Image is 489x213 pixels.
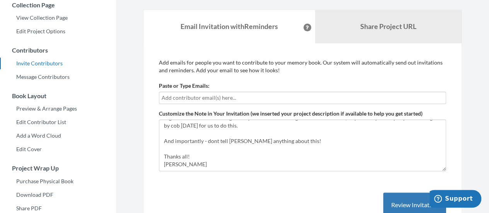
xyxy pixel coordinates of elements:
h3: Contributors [0,47,116,54]
input: Add contributor email(s) here... [162,94,443,102]
h3: Book Layout [0,92,116,99]
label: Paste or Type Emails: [159,82,210,90]
b: Share Project URL [360,22,416,31]
h3: Project Wrap Up [0,165,116,172]
label: Customize the Note in Your Invitation (we inserted your project description if available to help ... [159,110,423,118]
strong: Email Invitation with Reminders [181,22,278,31]
h3: Collection Page [0,2,116,9]
p: Add emails for people you want to contribute to your memory book. Our system will automatically s... [159,59,446,74]
textarea: Hi everyone! We're making a memory book for [PERSON_NAME] as he retires later this month. Please ... [159,119,446,171]
iframe: Opens a widget where you can chat to one of our agents [429,190,481,209]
